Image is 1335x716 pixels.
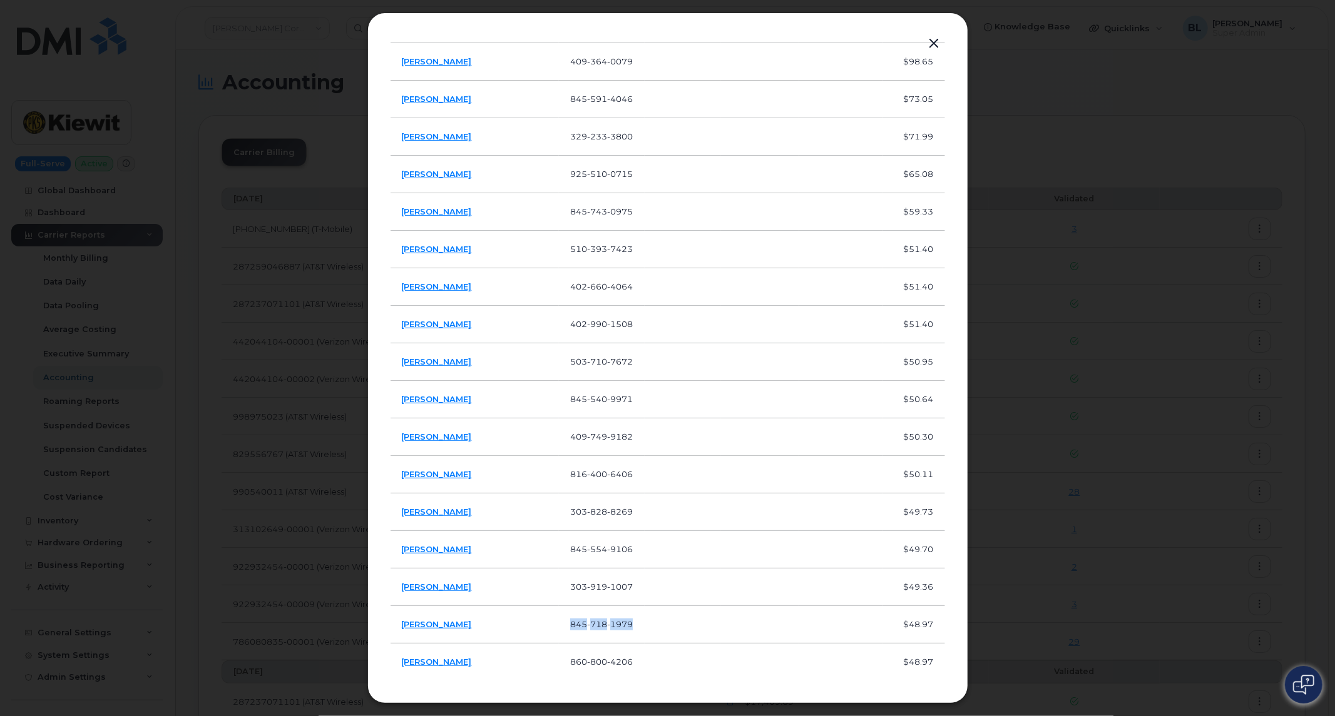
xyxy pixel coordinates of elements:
[587,356,607,366] span: 710
[402,431,472,441] a: [PERSON_NAME]
[883,643,945,681] td: $48.97
[570,394,633,404] span: 845
[402,394,472,404] a: [PERSON_NAME]
[570,582,633,592] span: 303
[402,507,472,517] a: [PERSON_NAME]
[607,582,633,592] span: 1007
[587,394,607,404] span: 540
[402,244,472,254] a: [PERSON_NAME]
[570,281,633,291] span: 402
[607,469,633,479] span: 6406
[570,619,633,629] span: 845
[570,206,633,216] span: 845
[883,231,945,268] td: $51.40
[570,244,633,254] span: 510
[587,206,607,216] span: 743
[883,306,945,343] td: $51.40
[883,606,945,643] td: $48.97
[587,507,607,517] span: 828
[883,531,945,568] td: $49.70
[607,619,633,629] span: 1979
[570,431,633,441] span: 409
[570,469,633,479] span: 816
[883,193,945,231] td: $59.33
[587,619,607,629] span: 718
[587,657,607,667] span: 800
[570,356,633,366] span: 503
[587,431,607,441] span: 749
[402,206,472,216] a: [PERSON_NAME]
[883,456,945,493] td: $50.11
[587,319,607,329] span: 990
[570,319,633,329] span: 402
[883,568,945,606] td: $49.36
[402,281,472,291] a: [PERSON_NAME]
[587,281,607,291] span: 660
[587,582,607,592] span: 919
[570,544,633,554] span: 845
[607,244,633,254] span: 7423
[607,281,633,291] span: 4064
[883,268,945,306] td: $51.40
[402,619,472,629] a: [PERSON_NAME]
[607,431,633,441] span: 9182
[402,319,472,329] a: [PERSON_NAME]
[402,544,472,554] a: [PERSON_NAME]
[607,356,633,366] span: 7672
[883,381,945,418] td: $50.64
[607,206,633,216] span: 0975
[570,657,633,667] span: 860
[587,544,607,554] span: 554
[883,156,945,193] td: $65.08
[883,418,945,456] td: $50.30
[607,394,633,404] span: 9971
[402,582,472,592] a: [PERSON_NAME]
[607,544,633,554] span: 9106
[607,657,633,667] span: 4206
[570,507,633,517] span: 303
[607,319,633,329] span: 1508
[587,244,607,254] span: 393
[587,469,607,479] span: 400
[1293,675,1314,695] img: Open chat
[883,493,945,531] td: $49.73
[607,507,633,517] span: 8269
[402,657,472,667] a: [PERSON_NAME]
[402,356,472,366] a: [PERSON_NAME]
[402,469,472,479] a: [PERSON_NAME]
[883,343,945,381] td: $50.95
